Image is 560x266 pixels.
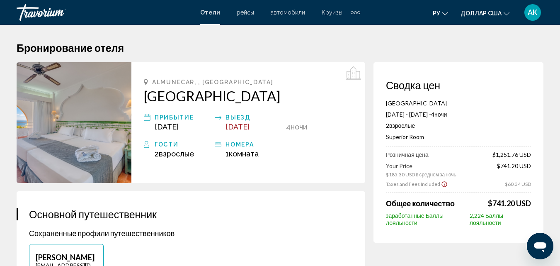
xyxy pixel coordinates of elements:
span: 4 [286,122,291,131]
p: [GEOGRAPHIC_DATA] [386,100,531,107]
button: Изменить язык [433,7,448,19]
a: [GEOGRAPHIC_DATA] [144,88,353,104]
span: 2,224 Баллы лояльности [470,212,531,226]
span: заработанные Баллы лояльности [386,212,470,226]
span: $741.20 USD [497,162,531,178]
span: $185.30 USD в среднем за ночь [386,171,456,178]
span: 1 [225,149,259,158]
a: Круизы [322,9,342,16]
p: Сохраненные профили путешественников [29,229,353,238]
span: Взрослые [159,149,194,158]
span: Your Price [386,162,456,169]
button: Дополнительные элементы навигации [351,6,360,19]
span: ночи [434,111,447,118]
a: Травориум [17,4,192,21]
iframe: Кнопка запуска окна обмена сообщениями [527,233,553,259]
div: прибытие [155,112,211,122]
span: Almunecar, , [GEOGRAPHIC_DATA] [152,79,273,85]
div: Выезд [225,112,281,122]
span: Taxes and Fees Included [386,181,440,187]
span: Розничная цена [386,151,429,158]
button: Изменить валюту [461,7,509,19]
span: [DATE] [155,122,179,131]
p: [DATE] - [DATE] - [386,111,531,118]
h3: Сводка цен [386,79,531,91]
font: ру [433,10,440,17]
h3: Основной путешественник [29,208,353,220]
a: Отели [200,9,220,16]
span: Общее количество [386,199,455,208]
button: Show Taxes and Fees breakdown [386,180,448,188]
font: доллар США [461,10,502,17]
span: 2 [386,122,415,129]
p: [PERSON_NAME] [36,253,97,262]
font: АК [528,8,538,17]
span: Взрослые [389,122,415,129]
span: $741.20 USD [488,199,531,208]
a: рейсы [237,9,254,16]
h1: Бронирование отеля [17,41,543,54]
p: Superior Room [386,133,531,140]
button: Show Taxes and Fees disclaimer [441,180,448,188]
span: ночи [291,122,307,131]
span: Комната [229,149,259,158]
span: $1,251.76 USD [492,151,531,158]
div: номера [225,139,281,149]
span: 4 [431,111,434,118]
div: Гости [155,139,211,149]
span: $60.34 USD [505,181,531,187]
span: [DATE] [225,122,250,131]
a: автомобили [271,9,305,16]
button: Меню пользователя [522,4,543,21]
span: 2 [155,149,194,158]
